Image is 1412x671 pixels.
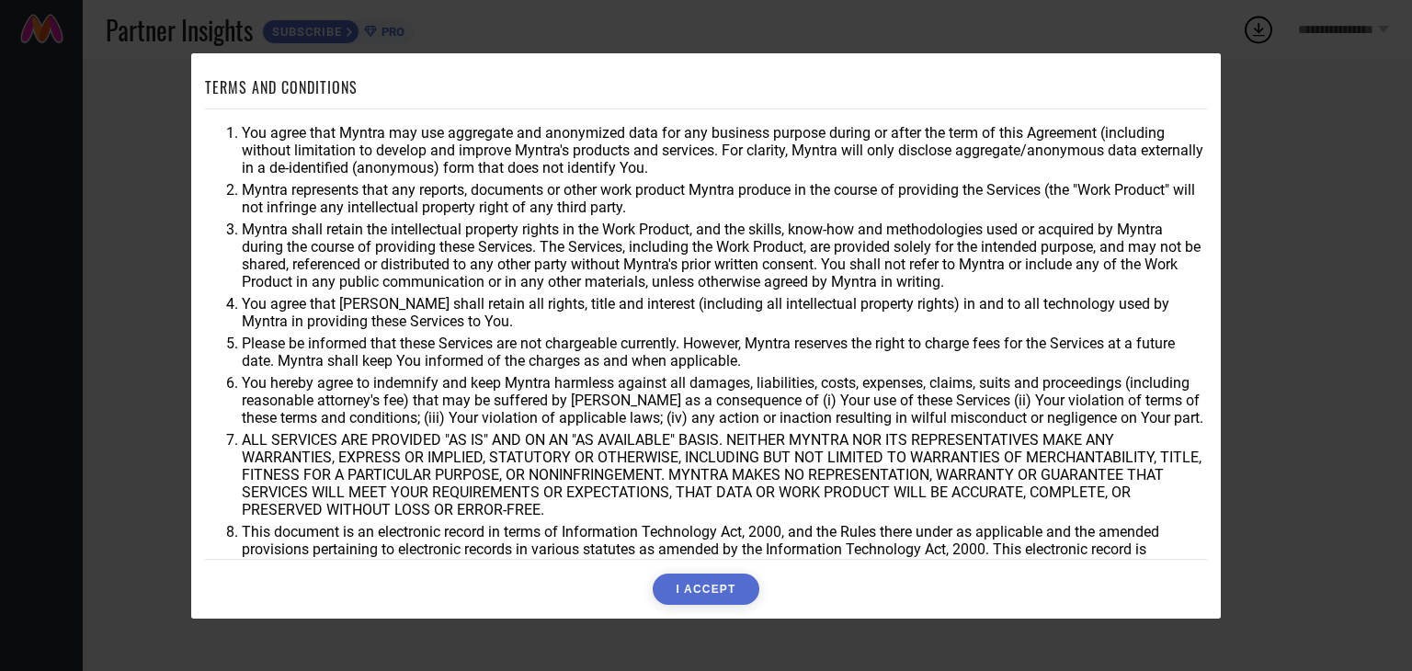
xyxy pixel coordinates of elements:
[205,76,358,98] h1: TERMS AND CONDITIONS
[653,574,758,605] button: I ACCEPT
[242,374,1207,426] li: You hereby agree to indemnify and keep Myntra harmless against all damages, liabilities, costs, e...
[242,431,1207,518] li: ALL SERVICES ARE PROVIDED "AS IS" AND ON AN "AS AVAILABLE" BASIS. NEITHER MYNTRA NOR ITS REPRESEN...
[242,523,1207,575] li: This document is an electronic record in terms of Information Technology Act, 2000, and the Rules...
[242,335,1207,370] li: Please be informed that these Services are not chargeable currently. However, Myntra reserves the...
[242,295,1207,330] li: You agree that [PERSON_NAME] shall retain all rights, title and interest (including all intellect...
[242,181,1207,216] li: Myntra represents that any reports, documents or other work product Myntra produce in the course ...
[242,124,1207,176] li: You agree that Myntra may use aggregate and anonymized data for any business purpose during or af...
[242,221,1207,290] li: Myntra shall retain the intellectual property rights in the Work Product, and the skills, know-ho...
